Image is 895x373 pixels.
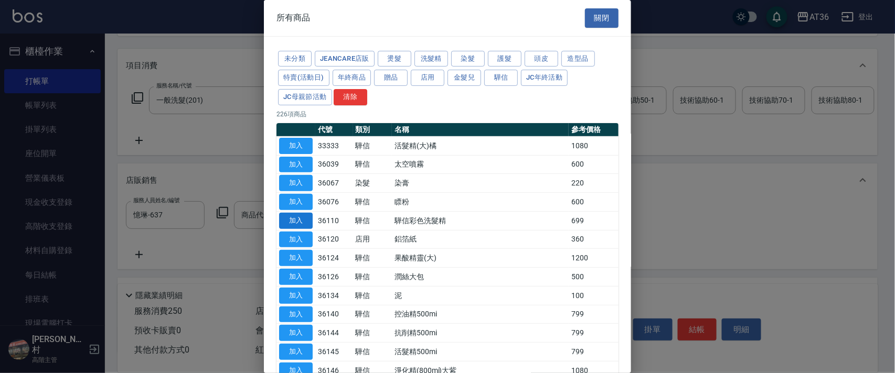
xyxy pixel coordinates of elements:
button: 加入 [279,344,313,360]
td: 36039 [315,155,353,174]
button: 店用 [411,70,444,86]
td: 36076 [315,193,353,212]
td: 控油精500mi [392,305,569,324]
td: 店用 [353,230,392,249]
button: 關閉 [585,8,619,28]
td: 699 [569,211,619,230]
th: 參考價格 [569,123,619,137]
td: 36067 [315,174,353,193]
button: 未分類 [278,51,312,67]
td: 600 [569,193,619,212]
td: 33333 [315,136,353,155]
button: 清除 [334,89,367,105]
td: 36145 [315,343,353,361]
td: 36134 [315,286,353,305]
td: 驊信 [353,155,392,174]
button: 特賣(活動日) [278,70,329,86]
td: 活髮精500mi [392,343,569,361]
td: 220 [569,174,619,193]
button: 加入 [279,250,313,266]
th: 名稱 [392,123,569,137]
th: 類別 [353,123,392,137]
td: 799 [569,324,619,343]
button: 護髮 [488,51,521,67]
td: 染膏 [392,174,569,193]
button: 加入 [279,306,313,323]
td: 驊信彩色洗髮精 [392,211,569,230]
td: 36144 [315,324,353,343]
td: 太空噴霧 [392,155,569,174]
td: 活髮精(大)橘 [392,136,569,155]
button: 年終商品 [333,70,371,86]
td: 36124 [315,249,353,268]
button: 加入 [279,213,313,229]
button: 加入 [279,269,313,285]
td: 驊信 [353,136,392,155]
td: 果酸精靈(大) [392,249,569,268]
td: 瞟粉 [392,193,569,212]
button: 造型品 [561,51,595,67]
button: 驊信 [484,70,518,86]
button: 加入 [279,138,313,154]
button: 洗髮精 [414,51,448,67]
td: 36140 [315,305,353,324]
td: 泥 [392,286,569,305]
button: 加入 [279,325,313,341]
button: 贈品 [374,70,408,86]
button: 金髮兒 [448,70,481,86]
td: 驊信 [353,305,392,324]
td: 鋁箔紙 [392,230,569,249]
button: 加入 [279,157,313,173]
button: 加入 [279,175,313,191]
td: 360 [569,230,619,249]
td: 100 [569,286,619,305]
td: 1200 [569,249,619,268]
span: 所有商品 [276,13,310,23]
td: 799 [569,343,619,361]
td: 36120 [315,230,353,249]
button: JeanCare店販 [315,51,375,67]
button: JC年終活動 [521,70,568,86]
td: 600 [569,155,619,174]
td: 驊信 [353,211,392,230]
td: 驊信 [353,286,392,305]
td: 驊信 [353,324,392,343]
td: 潤絲大包 [392,268,569,287]
td: 799 [569,305,619,324]
p: 226 項商品 [276,109,619,119]
td: 1080 [569,136,619,155]
button: 加入 [279,194,313,210]
button: 加入 [279,232,313,248]
td: 驊信 [353,268,392,287]
td: 抗削精500mi [392,324,569,343]
button: 燙髮 [378,51,411,67]
button: 頭皮 [525,51,558,67]
button: 染髮 [451,51,485,67]
td: 驊信 [353,249,392,268]
td: 36126 [315,268,353,287]
td: 500 [569,268,619,287]
td: 染髮 [353,174,392,193]
th: 代號 [315,123,353,137]
td: 驊信 [353,193,392,212]
td: 36110 [315,211,353,230]
button: JC母親節活動 [278,89,332,105]
td: 驊信 [353,343,392,361]
button: 加入 [279,288,313,304]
